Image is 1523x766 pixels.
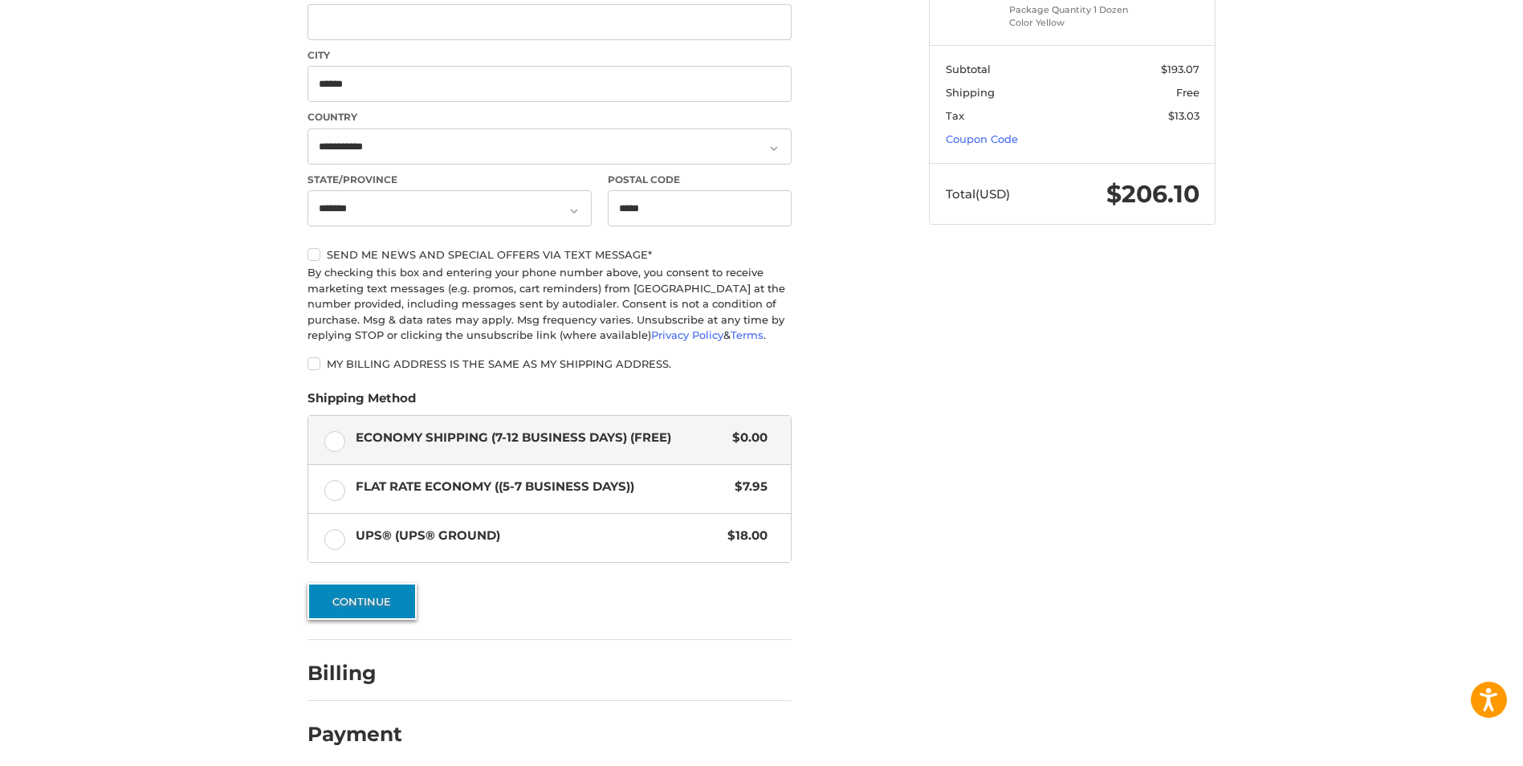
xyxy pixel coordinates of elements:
button: Continue [307,583,417,620]
li: Color Yellow [1009,16,1132,30]
span: Free [1176,86,1199,99]
label: Send me news and special offers via text message* [307,248,792,261]
a: Terms [731,328,764,341]
span: Total (USD) [946,186,1010,202]
li: Package Quantity 1 Dozen [1009,3,1132,17]
div: By checking this box and entering your phone number above, you consent to receive marketing text ... [307,265,792,344]
h2: Billing [307,661,401,686]
span: $7.95 [727,478,768,496]
span: Subtotal [946,63,991,75]
span: $0.00 [724,429,768,447]
span: UPS® (UPS® Ground) [356,527,720,545]
h2: Payment [307,722,402,747]
a: Privacy Policy [651,328,723,341]
span: Shipping [946,86,995,99]
a: Coupon Code [946,132,1018,145]
span: $193.07 [1161,63,1199,75]
label: City [307,48,792,63]
span: Flat Rate Economy ((5-7 Business Days)) [356,478,727,496]
span: $18.00 [719,527,768,545]
span: $206.10 [1106,179,1199,209]
span: $13.03 [1168,109,1199,122]
label: My billing address is the same as my shipping address. [307,357,792,370]
span: Economy Shipping (7-12 Business Days) (Free) [356,429,725,447]
span: Tax [946,109,964,122]
label: Country [307,110,792,124]
label: Postal Code [608,173,792,187]
label: State/Province [307,173,592,187]
iframe: Google Customer Reviews [1391,723,1523,766]
legend: Shipping Method [307,389,416,415]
